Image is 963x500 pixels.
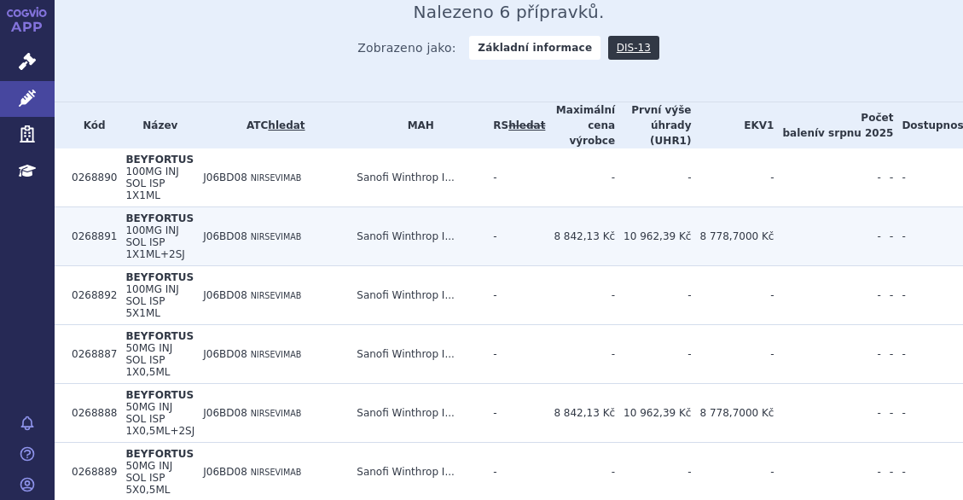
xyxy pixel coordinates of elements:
[348,102,484,148] th: MAH
[774,102,893,148] th: Počet balení
[125,283,178,319] span: 100MG INJ SOL ISP 5X1ML
[251,232,302,241] span: NIRSEVIMAB
[63,102,117,148] th: Kód
[348,148,484,207] td: Sanofi Winthrop I...
[484,148,545,207] td: -
[125,224,184,260] span: 100MG INJ SOL ISP 1X1ML+2SJ
[774,207,880,266] td: -
[63,384,117,443] td: 0268888
[125,212,194,224] span: BEYFORTUS
[348,325,484,384] td: Sanofi Winthrop I...
[545,325,615,384] td: -
[774,325,880,384] td: -
[251,173,302,183] span: NIRSEVIMAB
[691,325,774,384] td: -
[484,102,545,148] th: RS
[774,266,880,325] td: -
[615,207,691,266] td: 10 962,39 Kč
[615,384,691,443] td: 10 962,39 Kč
[484,325,545,384] td: -
[125,401,194,437] span: 50MG INJ SOL ISP 1X0,5ML+2SJ
[125,448,194,460] span: BEYFORTUS
[615,102,691,148] th: První výše úhrady (UHR1)
[615,266,691,325] td: -
[348,207,484,266] td: Sanofi Winthrop I...
[268,119,305,131] a: hledat
[691,102,774,148] th: EKV1
[818,127,893,139] span: v srpnu 2025
[251,291,302,300] span: NIRSEVIMAB
[125,460,172,496] span: 50MG INJ SOL ISP 5X0,5ML
[125,389,194,401] span: BEYFORTUS
[203,348,247,360] span: J06BD08
[691,148,774,207] td: -
[203,466,247,478] span: J06BD08
[881,148,894,207] td: -
[469,36,600,60] strong: Základní informace
[691,384,774,443] td: 8 778,7000 Kč
[117,102,194,148] th: Název
[615,325,691,384] td: -
[414,2,605,22] span: Nalezeno 6 přípravků.
[881,384,894,443] td: -
[545,148,615,207] td: -
[251,409,302,418] span: NIRSEVIMAB
[545,207,615,266] td: 8 842,13 Kč
[484,266,545,325] td: -
[508,119,545,131] del: hledat
[63,148,117,207] td: 0268890
[203,230,247,242] span: J06BD08
[125,342,172,378] span: 50MG INJ SOL ISP 1X0,5ML
[251,350,302,359] span: NIRSEVIMAB
[774,148,880,207] td: -
[63,266,117,325] td: 0268892
[251,468,302,477] span: NIRSEVIMAB
[203,289,247,301] span: J06BD08
[484,384,545,443] td: -
[881,266,894,325] td: -
[484,207,545,266] td: -
[881,207,894,266] td: -
[691,266,774,325] td: -
[508,119,545,131] a: vyhledávání neobsahuje žádnou platnou referenční skupinu
[348,266,484,325] td: Sanofi Winthrop I...
[615,148,691,207] td: -
[203,172,247,183] span: J06BD08
[203,407,247,419] span: J06BD08
[63,325,117,384] td: 0268887
[63,207,117,266] td: 0268891
[125,166,178,201] span: 100MG INJ SOL ISP 1X1ML
[881,325,894,384] td: -
[125,154,194,166] span: BEYFORTUS
[545,102,615,148] th: Maximální cena výrobce
[357,36,456,60] span: Zobrazeno jako:
[545,384,615,443] td: 8 842,13 Kč
[348,384,484,443] td: Sanofi Winthrop I...
[608,36,659,60] a: DIS-13
[125,330,194,342] span: BEYFORTUS
[194,102,348,148] th: ATC
[545,266,615,325] td: -
[691,207,774,266] td: 8 778,7000 Kč
[125,271,194,283] span: BEYFORTUS
[774,384,880,443] td: -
